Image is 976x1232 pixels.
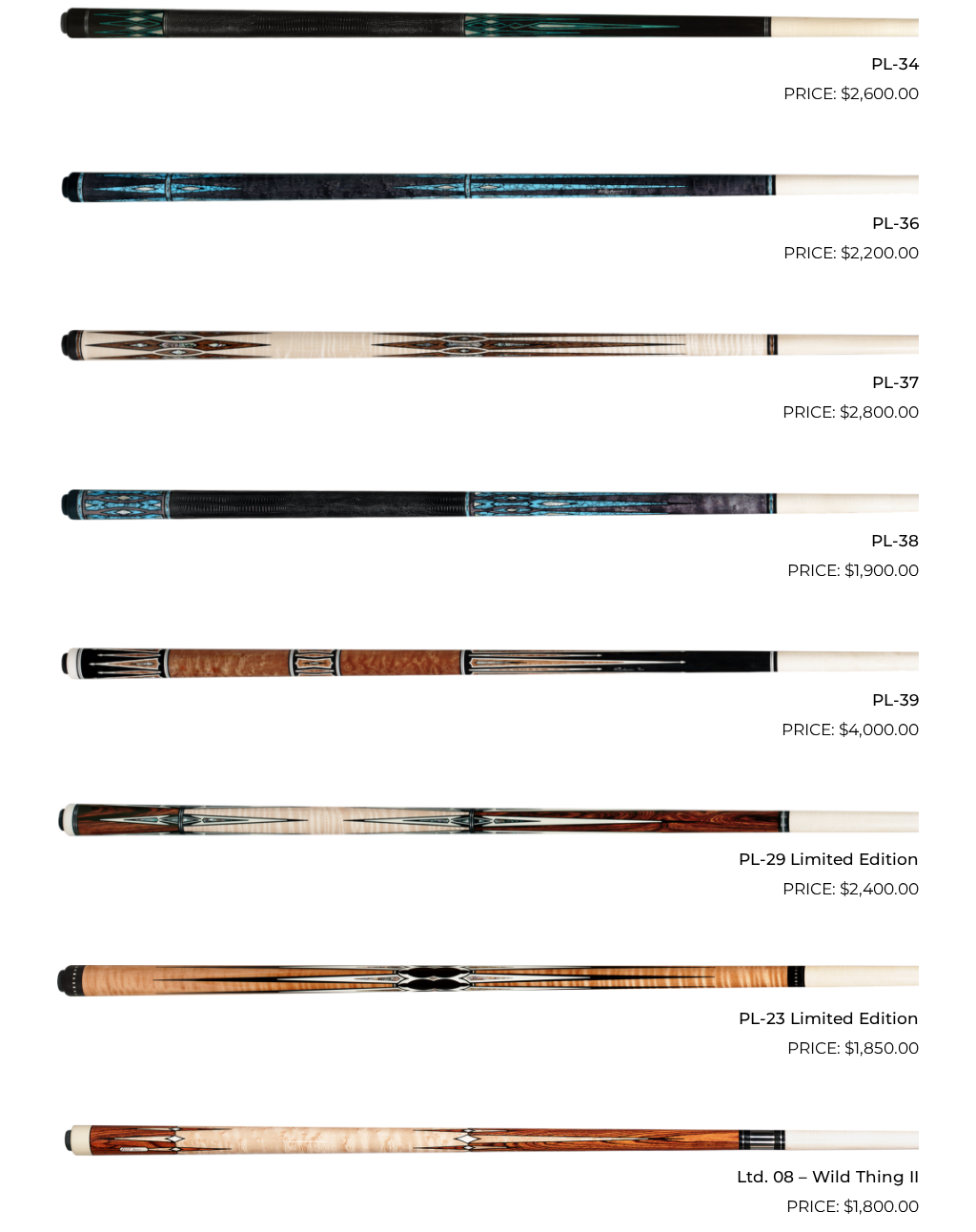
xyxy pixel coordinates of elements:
[844,561,919,580] bdi: 1,900.00
[57,114,919,257] img: PL-36
[841,84,850,103] span: $
[57,750,919,901] a: PL-29 Limited Edition $2,400.00
[841,243,919,262] bdi: 2,200.00
[844,1197,853,1216] span: $
[57,433,919,584] a: PL-38 $1,900.00
[57,910,919,1060] a: PL-23 Limited Edition $1,850.00
[57,114,919,265] a: PL-36 $2,200.00
[840,879,849,898] span: $
[57,1069,919,1212] img: Ltd. 08 - Wild Thing II
[57,591,919,742] a: PL-39 $4,000.00
[57,1069,919,1220] a: Ltd. 08 – Wild Thing II $1,800.00
[844,561,854,580] span: $
[840,402,849,421] span: $
[844,1038,854,1057] span: $
[57,433,919,576] img: PL-38
[57,274,919,424] a: PL-37 $2,800.00
[841,243,850,262] span: $
[839,720,848,739] span: $
[840,402,919,421] bdi: 2,800.00
[841,84,919,103] bdi: 2,600.00
[57,750,919,893] img: PL-29 Limited Edition
[844,1197,919,1216] bdi: 1,800.00
[839,720,919,739] bdi: 4,000.00
[844,1038,919,1057] bdi: 1,850.00
[57,591,919,734] img: PL-39
[840,879,919,898] bdi: 2,400.00
[57,274,919,417] img: PL-37
[57,910,919,1053] img: PL-23 Limited Edition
